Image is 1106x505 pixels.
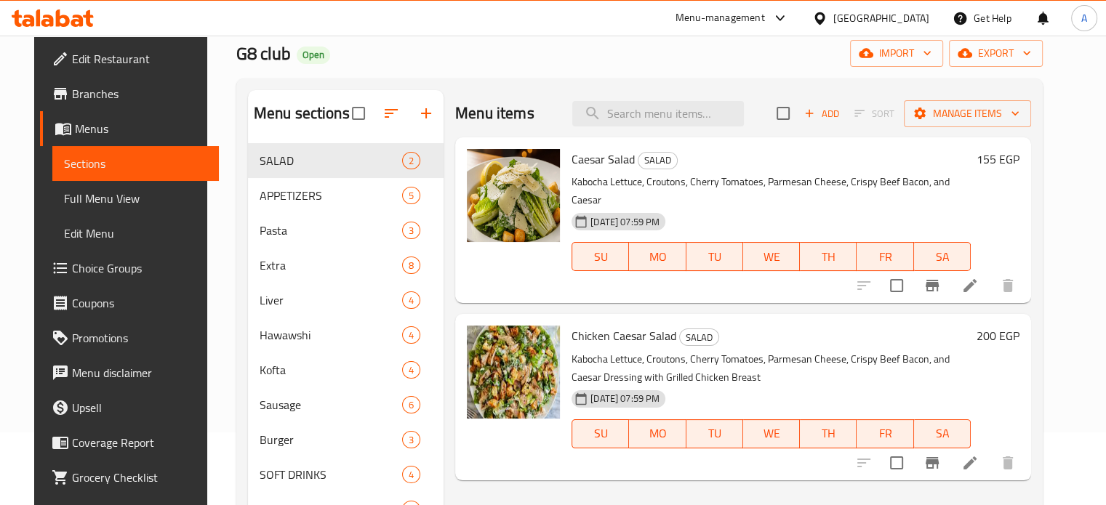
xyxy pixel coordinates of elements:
[254,102,350,124] h2: Menu sections
[52,181,219,216] a: Full Menu View
[52,146,219,181] a: Sections
[402,152,420,169] div: items
[402,326,420,344] div: items
[686,419,743,448] button: TU
[248,387,444,422] div: Sausage6
[403,433,420,447] span: 3
[402,361,420,379] div: items
[40,41,219,76] a: Edit Restaurant
[881,448,912,478] span: Select to update
[915,445,950,480] button: Branch-specific-item
[578,423,623,444] span: SU
[40,390,219,425] a: Upsell
[467,326,560,419] img: Chicken Caesar Salad
[915,268,950,303] button: Branch-specific-item
[806,423,851,444] span: TH
[402,187,420,204] div: items
[749,246,794,267] span: WE
[260,466,402,483] span: SOFT DRINKS
[572,173,971,209] p: Kabocha Lettuce, Croutons, Cherry Tomatoes, Parmesan Cheese, Crispy Beef Bacon, and Caesar
[40,425,219,460] a: Coverage Report
[72,329,207,347] span: Promotions
[409,96,444,131] button: Add section
[248,143,444,178] div: SALAD2
[64,155,207,172] span: Sections
[990,268,1025,303] button: delete
[403,224,420,238] span: 3
[629,242,686,271] button: MO
[403,154,420,168] span: 2
[40,320,219,355] a: Promotions
[572,101,744,126] input: search
[572,350,971,387] p: Kabocha Lettuce, Croutons, Cherry Tomatoes, Parmesan Cheese, Crispy Beef Bacon, and Caesar Dressi...
[743,242,800,271] button: WE
[72,85,207,102] span: Branches
[260,187,402,204] div: APPETIZERS
[40,355,219,390] a: Menu disclaimer
[692,423,737,444] span: TU
[881,270,912,301] span: Select to update
[75,120,207,137] span: Menus
[72,469,207,486] span: Grocery Checklist
[629,419,686,448] button: MO
[260,431,402,448] span: Burger
[402,431,420,448] div: items
[800,419,857,448] button: TH
[806,246,851,267] span: TH
[248,178,444,213] div: APPETIZERS5
[679,328,719,346] div: SALAD
[833,10,929,26] div: [GEOGRAPHIC_DATA]
[64,225,207,242] span: Edit Menu
[260,361,402,379] span: Kofta
[72,50,207,68] span: Edit Restaurant
[52,216,219,251] a: Edit Menu
[638,152,677,169] span: SALAD
[40,111,219,146] a: Menus
[260,256,402,274] span: Extra
[72,434,207,451] span: Coverage Report
[402,256,420,274] div: items
[467,149,560,242] img: Caesar Salad
[260,152,402,169] span: SALAD
[862,44,931,62] span: import
[40,460,219,495] a: Grocery Checklist
[40,76,219,111] a: Branches
[260,291,402,309] span: Liver
[40,286,219,320] a: Coupons
[1081,10,1087,26] span: A
[857,242,913,271] button: FR
[920,423,965,444] span: SA
[904,100,1031,127] button: Manage items
[260,222,402,239] span: Pasta
[743,419,800,448] button: WE
[374,96,409,131] span: Sort sections
[248,213,444,248] div: Pasta3
[403,294,420,307] span: 4
[248,318,444,352] div: Hawawshi4
[800,242,857,271] button: TH
[260,326,402,344] span: Hawawshi
[977,326,1019,346] h6: 200 EGP
[248,283,444,318] div: Liver4
[676,9,765,27] div: Menu-management
[857,419,913,448] button: FR
[920,246,965,267] span: SA
[260,396,402,413] span: Sausage
[248,422,444,457] div: Burger3
[680,329,718,346] span: SALAD
[297,49,330,61] span: Open
[768,98,798,129] span: Select section
[64,190,207,207] span: Full Menu View
[638,152,678,169] div: SALAD
[248,248,444,283] div: Extra8
[297,47,330,64] div: Open
[403,398,420,412] span: 6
